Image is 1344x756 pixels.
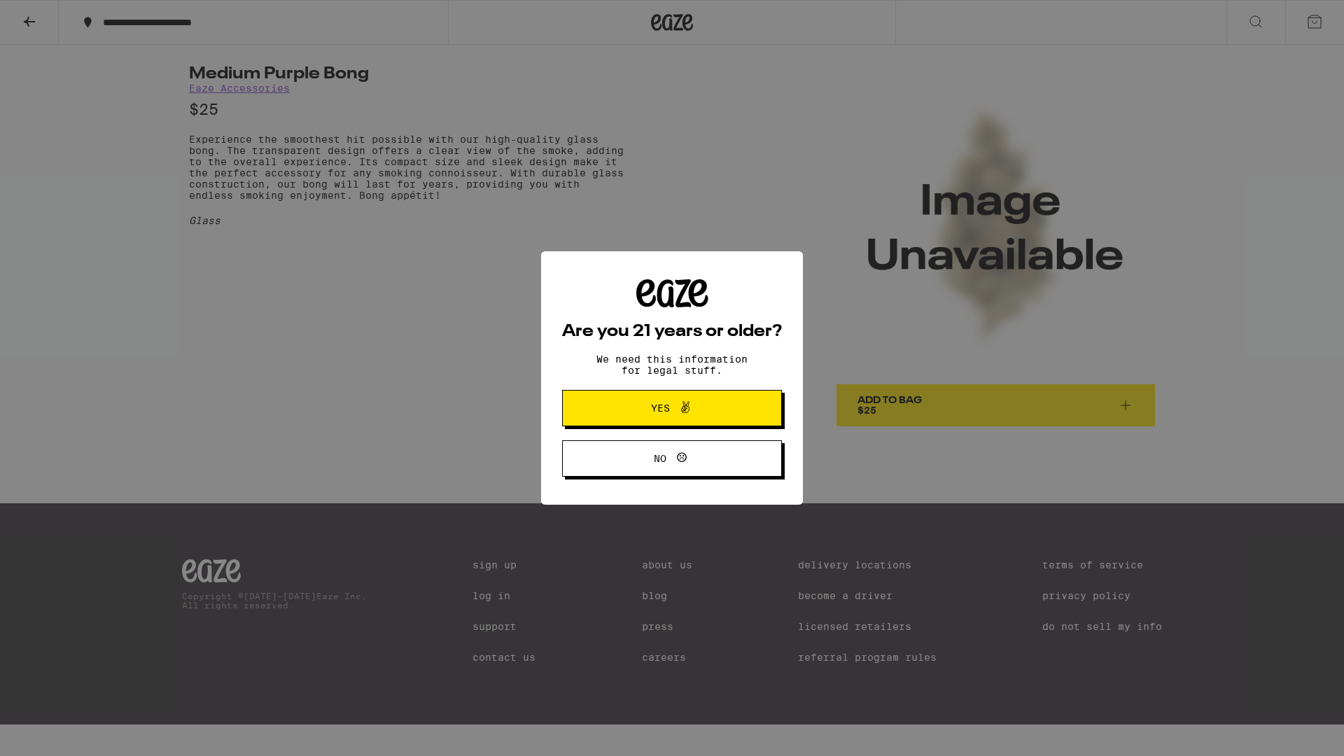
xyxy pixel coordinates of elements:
[651,403,670,413] span: Yes
[562,440,782,477] button: No
[654,454,666,463] span: No
[562,390,782,426] button: Yes
[584,353,759,376] p: We need this information for legal stuff.
[562,323,782,340] h2: Are you 21 years or older?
